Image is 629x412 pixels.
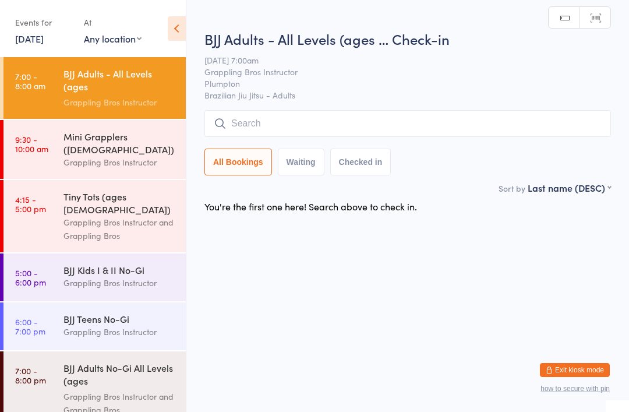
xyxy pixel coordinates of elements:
[63,312,176,325] div: BJJ Teens No-Gi
[204,110,611,137] input: Search
[15,72,45,90] time: 7:00 - 8:00 am
[15,195,46,213] time: 4:15 - 5:00 pm
[3,180,186,252] a: 4:15 -5:00 pmTiny Tots (ages [DEMOGRAPHIC_DATA])Grappling Bros Instructor and Grappling Bros
[63,361,176,390] div: BJJ Adults No-Gi All Levels (ages [DEMOGRAPHIC_DATA]+)
[204,149,272,175] button: All Bookings
[278,149,324,175] button: Waiting
[204,89,611,101] span: Brazilian Jiu Jitsu - Adults
[63,156,176,169] div: Grappling Bros Instructor
[540,363,610,377] button: Exit kiosk mode
[63,67,176,96] div: BJJ Adults - All Levels (ages [DEMOGRAPHIC_DATA]+)
[540,385,610,393] button: how to secure with pin
[15,317,45,336] time: 6:00 - 7:00 pm
[63,325,176,339] div: Grappling Bros Instructor
[63,276,176,290] div: Grappling Bros Instructor
[3,253,186,301] a: 5:00 -6:00 pmBJJ Kids I & II No-GiGrappling Bros Instructor
[3,57,186,119] a: 7:00 -8:00 amBJJ Adults - All Levels (ages [DEMOGRAPHIC_DATA]+)Grappling Bros Instructor
[84,13,142,32] div: At
[204,54,593,66] span: [DATE] 7:00am
[63,216,176,242] div: Grappling Bros Instructor and Grappling Bros
[3,302,186,350] a: 6:00 -7:00 pmBJJ Teens No-GiGrappling Bros Instructor
[204,29,611,48] h2: BJJ Adults - All Levels (ages … Check-in
[15,366,46,385] time: 7:00 - 8:00 pm
[204,78,593,89] span: Plumpton
[15,135,48,153] time: 9:30 - 10:00 am
[204,66,593,78] span: Grappling Bros Instructor
[15,268,46,287] time: 5:00 - 6:00 pm
[330,149,391,175] button: Checked in
[63,190,176,216] div: Tiny Tots (ages [DEMOGRAPHIC_DATA])
[63,96,176,109] div: Grappling Bros Instructor
[499,182,525,194] label: Sort by
[3,120,186,179] a: 9:30 -10:00 amMini Grapplers ([DEMOGRAPHIC_DATA])Grappling Bros Instructor
[84,32,142,45] div: Any location
[63,130,176,156] div: Mini Grapplers ([DEMOGRAPHIC_DATA])
[15,32,44,45] a: [DATE]
[204,200,417,213] div: You're the first one here! Search above to check in.
[15,13,72,32] div: Events for
[63,263,176,276] div: BJJ Kids I & II No-Gi
[528,181,611,194] div: Last name (DESC)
